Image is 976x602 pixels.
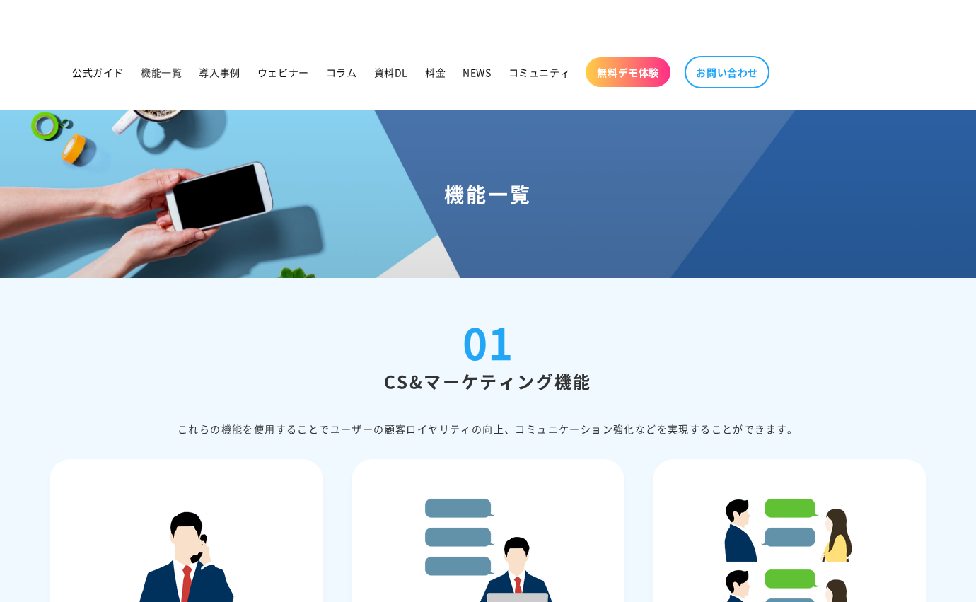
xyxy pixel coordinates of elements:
[597,66,659,79] span: 無料デモ体験
[454,57,499,87] a: NEWS
[685,56,769,88] a: お問い合わせ
[326,66,357,79] span: コラム
[366,57,417,87] a: 資料DL
[190,57,248,87] a: 導入事例
[132,57,190,87] a: 機能一覧
[509,66,571,79] span: コミュニティ
[249,57,318,87] a: ウェビナー
[374,66,408,79] span: 資料DL
[417,57,454,87] a: 料金
[696,66,758,79] span: お問い合わせ
[72,66,124,79] span: 公式ガイド
[586,57,670,87] a: 無料デモ体験
[500,57,579,87] a: コミュニティ
[425,66,446,79] span: 料金
[463,66,491,79] span: NEWS
[318,57,366,87] a: コラム
[199,66,240,79] span: 導入事例
[463,320,513,363] div: 01
[141,66,182,79] span: 機能一覧
[17,181,959,207] h1: 機能一覧
[50,370,926,392] h2: CS&マーケティング機能
[50,420,926,438] div: これらの機能を使⽤することでユーザーの顧客ロイヤリティの向上、コミュニケーション強化などを実現することができます。
[257,66,309,79] span: ウェビナー
[64,57,132,87] a: 公式ガイド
